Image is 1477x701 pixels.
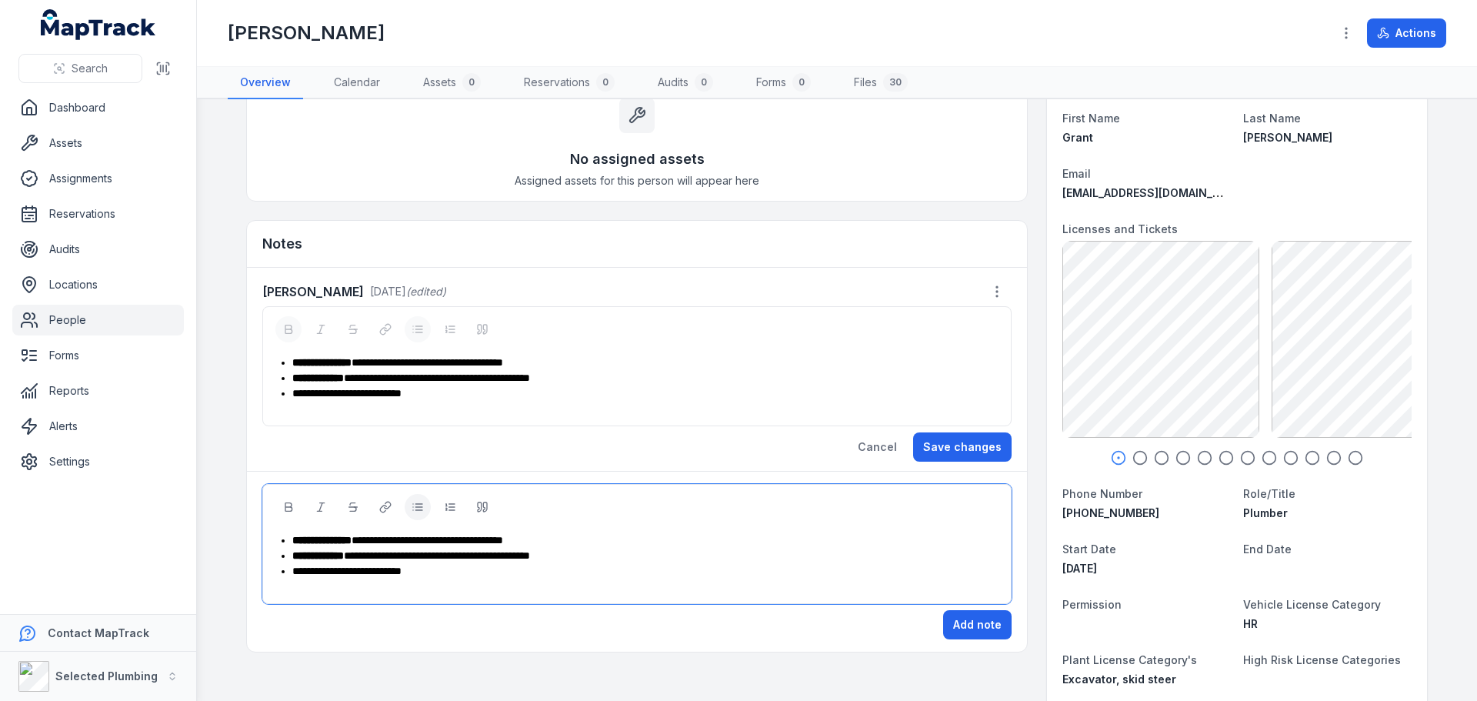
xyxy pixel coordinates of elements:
span: (edited) [406,285,446,298]
a: Dashboard [12,92,184,123]
a: MapTrack [41,9,156,40]
div: 0 [695,73,713,92]
strong: [PERSON_NAME] [262,282,364,301]
div: 0 [462,73,481,92]
button: Add note [943,610,1012,639]
span: End Date [1243,542,1292,556]
button: Save changes [913,432,1012,462]
div: 0 [792,73,811,92]
a: Reservations0 [512,67,627,99]
span: [EMAIL_ADDRESS][DOMAIN_NAME] [1062,186,1248,199]
a: Settings [12,446,184,477]
span: Search [72,61,108,76]
a: Assets [12,128,184,159]
span: [PHONE_NUMBER] [1062,506,1159,519]
span: HR [1243,617,1258,630]
span: Email [1062,167,1091,180]
a: Forms [12,340,184,371]
span: Vehicle License Category [1243,598,1381,611]
button: Cancel [848,432,907,462]
span: Plant License Category's [1062,653,1197,666]
span: Role/Title [1243,487,1295,500]
button: Blockquote [469,494,495,520]
h1: [PERSON_NAME] [228,21,385,45]
button: Actions [1367,18,1446,48]
span: First Name [1062,112,1120,125]
span: Phone Number [1062,487,1142,500]
time: 3/23/2023, 12:00:00 AM [1062,562,1097,575]
button: Bold [275,494,302,520]
span: Start Date [1062,542,1116,556]
button: Italic [308,494,334,520]
div: 30 [883,73,908,92]
div: 0 [596,73,615,92]
span: Licenses and Tickets [1062,222,1178,235]
a: Overview [228,67,303,99]
a: Reports [12,376,184,406]
span: Last Name [1243,112,1301,125]
button: Strikethrough [340,494,366,520]
strong: Selected Plumbing [55,669,158,683]
a: Audits [12,234,184,265]
h3: No assigned assets [570,149,705,170]
a: Assignments [12,163,184,194]
span: [PERSON_NAME] [1243,131,1332,144]
a: Assets0 [411,67,493,99]
span: [DATE] [370,285,406,298]
span: Excavator, skid steer [1062,673,1176,686]
a: Locations [12,269,184,300]
span: Assigned assets for this person will appear here [515,173,759,189]
span: Grant [1062,131,1093,144]
a: People [12,305,184,335]
time: 8/20/2025, 1:40:07 PM [370,285,406,298]
a: Alerts [12,411,184,442]
a: Forms0 [744,67,823,99]
span: Permission [1062,598,1122,611]
button: Bulleted List [405,494,431,520]
button: Link [372,494,398,520]
span: [DATE] [1062,562,1097,575]
button: Ordered List [437,494,463,520]
a: Audits0 [645,67,725,99]
a: Reservations [12,199,184,229]
h3: Notes [262,233,302,255]
a: Files30 [842,67,920,99]
strong: Contact MapTrack [48,626,149,639]
span: High Risk License Categories [1243,653,1401,666]
button: Search [18,54,142,83]
a: Calendar [322,67,392,99]
span: Plumber [1243,506,1288,519]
